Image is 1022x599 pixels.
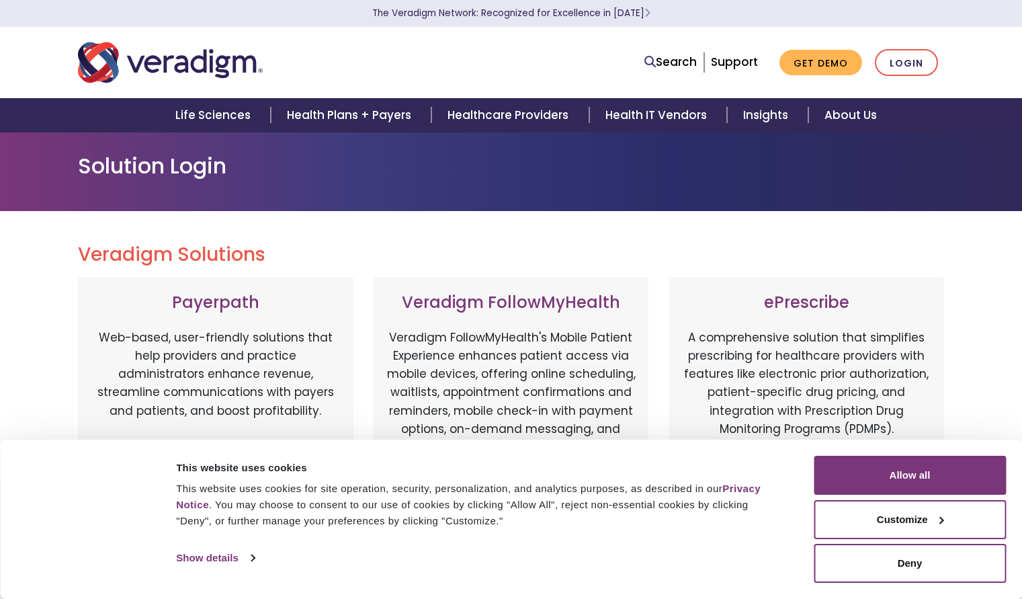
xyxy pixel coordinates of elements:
a: Healthcare Providers [431,98,589,132]
a: Health IT Vendors [589,98,727,132]
button: Customize [814,500,1006,539]
a: Show details [176,548,254,568]
h3: ePrescribe [682,293,931,313]
div: This website uses cookies for site operation, security, personalization, and analytics purposes, ... [176,481,783,529]
a: Get Demo [779,50,862,76]
button: Allow all [814,456,1006,495]
p: Veradigm FollowMyHealth's Mobile Patient Experience enhances patient access via mobile devices, o... [387,329,636,456]
a: About Us [808,98,893,132]
h1: Solution Login [78,153,945,179]
a: Life Sciences [159,98,271,132]
a: The Veradigm Network: Recognized for Excellence in [DATE]Learn More [372,7,650,19]
a: Search [644,53,697,71]
a: Support [711,54,758,70]
img: Veradigm logo [78,40,263,85]
p: Web-based, user-friendly solutions that help providers and practice administrators enhance revenu... [91,329,340,470]
div: This website uses cookies [176,460,783,476]
button: Deny [814,544,1006,583]
a: Insights [727,98,808,132]
a: Login [875,49,938,77]
h2: Veradigm Solutions [78,243,945,266]
h3: Payerpath [91,293,340,313]
span: Learn More [644,7,650,19]
h3: Veradigm FollowMyHealth [387,293,636,313]
a: Health Plans + Payers [271,98,431,132]
p: A comprehensive solution that simplifies prescribing for healthcare providers with features like ... [682,329,931,470]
